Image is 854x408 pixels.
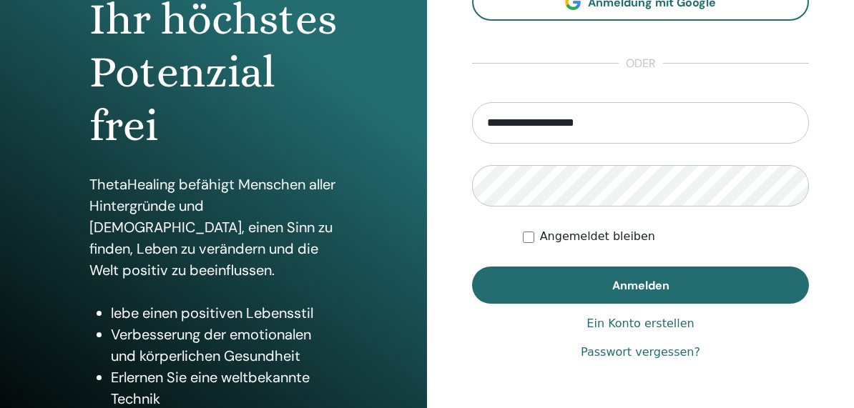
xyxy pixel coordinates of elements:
a: Passwort vergessen? [581,344,700,361]
span: oder [619,55,663,72]
p: ThetaHealing befähigt Menschen aller Hintergründe und [DEMOGRAPHIC_DATA], einen Sinn zu finden, L... [89,174,338,281]
div: Keep me authenticated indefinitely or until I manually logout [523,228,809,245]
li: Verbesserung der emotionalen und körperlichen Gesundheit [111,324,338,367]
label: Angemeldet bleiben [540,228,655,245]
a: Ein Konto erstellen [586,315,694,332]
span: Anmelden [612,278,669,293]
button: Anmelden [472,267,809,304]
li: lebe einen positiven Lebensstil [111,302,338,324]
